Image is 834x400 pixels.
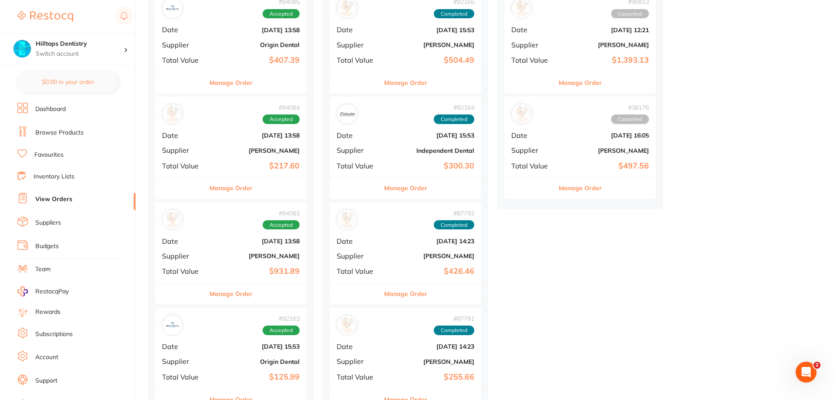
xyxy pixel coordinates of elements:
[337,237,380,245] span: Date
[162,41,206,49] span: Supplier
[17,11,73,22] img: Restocq Logo
[162,146,206,154] span: Supplier
[337,267,380,275] span: Total Value
[35,105,66,114] a: Dashboard
[162,56,206,64] span: Total Value
[155,202,307,305] div: Henry Schein Halas#94083AcceptedDate[DATE] 13:58Supplier[PERSON_NAME]Total Value$931.89Manage Order
[814,362,820,369] span: 2
[513,106,530,122] img: Adam Dental
[162,357,206,365] span: Supplier
[263,210,300,217] span: # 94083
[213,161,300,171] b: $217.60
[213,56,300,65] b: $407.39
[162,373,206,381] span: Total Value
[434,326,474,335] span: Completed
[562,132,649,139] b: [DATE] 16:05
[337,343,380,350] span: Date
[34,151,64,159] a: Favourites
[209,283,253,304] button: Manage Order
[434,315,474,322] span: # 87791
[511,56,555,64] span: Total Value
[35,330,73,339] a: Subscriptions
[263,220,300,230] span: Accepted
[162,252,206,260] span: Supplier
[35,265,51,274] a: Team
[263,114,300,124] span: Accepted
[213,252,300,259] b: [PERSON_NAME]
[35,195,72,204] a: View Orders
[387,238,474,245] b: [DATE] 14:23
[162,26,206,34] span: Date
[164,106,181,122] img: Adam Dental
[387,252,474,259] b: [PERSON_NAME]
[263,326,300,335] span: Accepted
[611,114,649,124] span: Cancelled
[17,7,73,27] a: Restocq Logo
[213,27,300,34] b: [DATE] 13:58
[209,178,253,198] button: Manage Order
[14,40,31,57] img: Hilltops Dentistry
[213,343,300,350] b: [DATE] 15:53
[34,172,74,181] a: Inventory Lists
[35,376,57,385] a: Support
[611,9,649,19] span: Cancelled
[213,132,300,139] b: [DATE] 13:58
[337,252,380,260] span: Supplier
[562,41,649,48] b: [PERSON_NAME]
[387,358,474,365] b: [PERSON_NAME]
[387,373,474,382] b: $255.66
[263,315,300,322] span: # 92163
[36,50,124,58] p: Switch account
[511,146,555,154] span: Supplier
[337,146,380,154] span: Supplier
[434,104,474,111] span: # 92164
[35,353,58,362] a: Account
[339,106,355,122] img: Independent Dental
[35,287,69,296] span: RestocqPay
[337,162,380,170] span: Total Value
[339,212,355,228] img: Henry Schein Halas
[17,71,118,92] button: $0.00 in your order
[155,97,307,199] div: Adam Dental#94084AcceptedDate[DATE] 13:58Supplier[PERSON_NAME]Total Value$217.60Manage Order
[213,373,300,382] b: $125.99
[162,237,206,245] span: Date
[434,220,474,230] span: Completed
[35,242,59,251] a: Budgets
[796,362,817,383] iframe: Intercom live chat
[387,41,474,48] b: [PERSON_NAME]
[337,26,380,34] span: Date
[35,128,84,137] a: Browse Products
[387,147,474,154] b: Independent Dental
[17,286,69,296] a: RestocqPay
[339,317,355,333] img: Adam Dental
[337,56,380,64] span: Total Value
[511,41,555,49] span: Supplier
[511,131,555,139] span: Date
[387,132,474,139] b: [DATE] 15:53
[35,218,61,227] a: Suppliers
[562,27,649,34] b: [DATE] 12:21
[213,238,300,245] b: [DATE] 13:58
[559,178,602,198] button: Manage Order
[337,131,380,139] span: Date
[387,56,474,65] b: $504.49
[337,41,380,49] span: Supplier
[164,317,181,333] img: Origin Dental
[164,212,181,228] img: Henry Schein Halas
[36,40,124,48] h4: Hilltops Dentistry
[213,267,300,276] b: $931.89
[162,267,206,275] span: Total Value
[611,104,649,111] span: # 38176
[511,26,555,34] span: Date
[162,162,206,170] span: Total Value
[559,72,602,93] button: Manage Order
[384,178,427,198] button: Manage Order
[387,27,474,34] b: [DATE] 15:53
[562,147,649,154] b: [PERSON_NAME]
[162,343,206,350] span: Date
[434,114,474,124] span: Completed
[263,9,300,19] span: Accepted
[162,131,206,139] span: Date
[337,357,380,365] span: Supplier
[209,72,253,93] button: Manage Order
